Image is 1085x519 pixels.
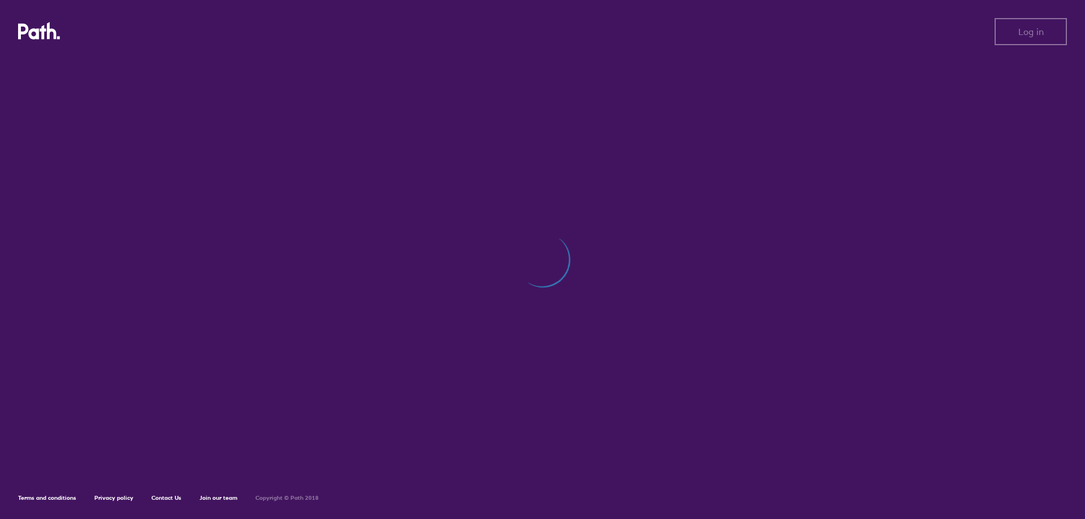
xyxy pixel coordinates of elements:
[995,18,1067,45] button: Log in
[1018,27,1044,37] span: Log in
[94,494,133,501] a: Privacy policy
[151,494,181,501] a: Contact Us
[199,494,237,501] a: Join our team
[255,495,319,501] h6: Copyright © Path 2018
[18,494,76,501] a: Terms and conditions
